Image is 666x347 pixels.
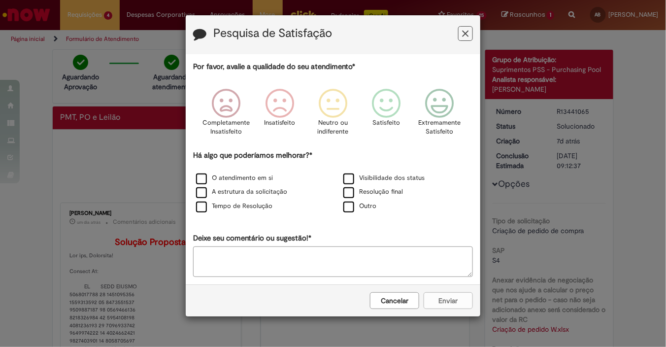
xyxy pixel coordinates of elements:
[193,233,311,243] label: Deixe seu comentário ou sugestão!*
[201,81,251,149] div: Completamente Insatisfeito
[343,187,403,197] label: Resolução final
[308,81,358,149] div: Neutro ou indiferente
[372,118,400,128] p: Satisfeito
[343,202,376,211] label: Outro
[343,173,425,183] label: Visibilidade dos status
[361,81,411,149] div: Satisfeito
[196,173,273,183] label: O atendimento em si
[213,27,332,40] label: Pesquisa de Satisfação
[370,292,419,309] button: Cancelar
[193,150,473,214] div: Há algo que poderíamos melhorar?*
[315,118,351,137] p: Neutro ou indiferente
[193,62,355,72] label: Por favor, avalie a qualidade do seu atendimento*
[196,187,287,197] label: A estrutura da solicitação
[196,202,272,211] label: Tempo de Resolução
[264,118,296,128] p: Insatisfeito
[255,81,305,149] div: Insatisfeito
[418,118,461,137] p: Extremamente Satisfeito
[203,118,250,137] p: Completamente Insatisfeito
[414,81,465,149] div: Extremamente Satisfeito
